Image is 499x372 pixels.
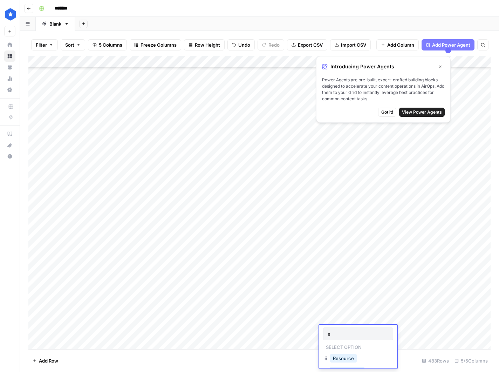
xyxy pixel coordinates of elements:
span: Redo [268,41,280,48]
span: Row Height [195,41,220,48]
button: Row Height [184,39,225,50]
button: Import CSV [330,39,371,50]
img: ConsumerAffairs Logo [4,8,17,21]
span: Add Power Agent [432,41,470,48]
span: View Power Agents [402,109,442,115]
button: Add Column [376,39,419,50]
input: Search or create [328,331,389,337]
div: Resource [323,353,393,365]
span: Undo [238,41,250,48]
a: Blank [36,17,75,31]
button: Redo [258,39,284,50]
span: Freeze Columns [141,41,177,48]
span: Sort [65,41,74,48]
button: View Power Agents [399,108,445,117]
button: Sort [61,39,85,50]
div: Blank [49,20,61,27]
span: 5 Columns [99,41,122,48]
span: Export CSV [298,41,323,48]
span: Power Agents are pre-built, expert-crafted building blocks designed to accelerate your content op... [322,77,445,102]
span: Add Column [387,41,414,48]
a: Home [4,39,15,50]
a: AirOps Academy [4,128,15,140]
button: Filter [31,39,58,50]
a: Your Data [4,62,15,73]
button: 5 Columns [88,39,127,50]
button: Undo [227,39,255,50]
button: Export CSV [287,39,327,50]
button: Got it! [378,108,396,117]
a: Browse [4,50,15,62]
button: Resource [330,354,357,363]
span: Filter [36,41,47,48]
div: 483 Rows [419,355,452,366]
p: Select option [323,342,364,351]
span: Add Row [39,357,58,364]
button: Freeze Columns [130,39,181,50]
button: Add Power Agent [422,39,474,50]
div: 5/5 Columns [452,355,491,366]
div: What's new? [5,140,15,150]
span: Import CSV [341,41,366,48]
span: Got it! [381,109,393,115]
button: Workspace: ConsumerAffairs [4,6,15,23]
button: Help + Support [4,151,15,162]
button: What's new? [4,140,15,151]
div: Introducing Power Agents [322,62,445,71]
a: Settings [4,84,15,95]
a: Usage [4,73,15,84]
button: Add Row [28,355,62,366]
